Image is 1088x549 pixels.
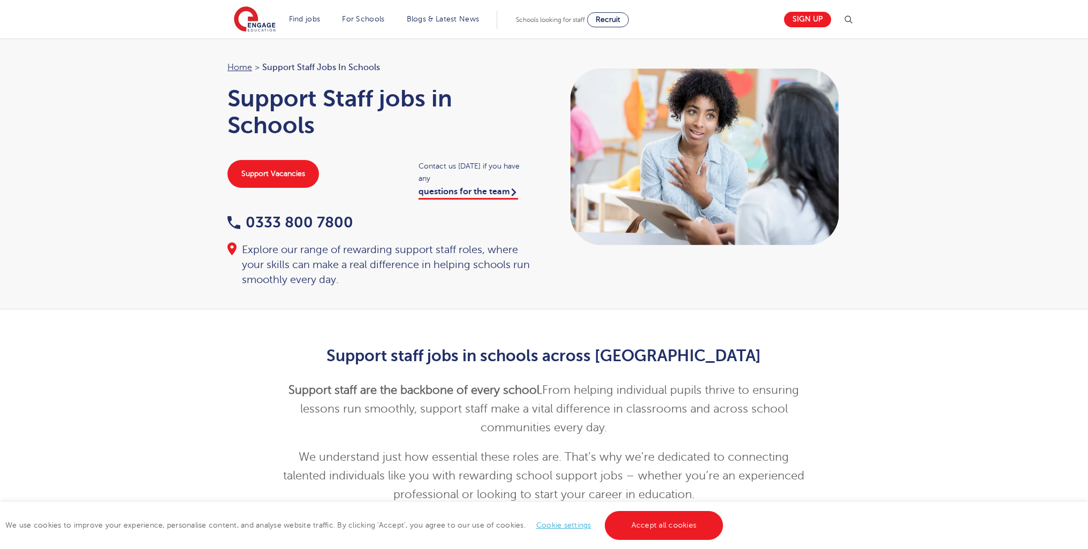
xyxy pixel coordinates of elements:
[227,214,353,231] a: 0333 800 7800
[784,12,831,27] a: Sign up
[262,60,380,74] span: Support Staff jobs in Schools
[288,384,542,396] strong: Support staff are the backbone of every school.
[419,187,518,200] a: questions for the team
[281,448,807,504] p: We understand just how essential these roles are. That’s why we’re dedicated to connecting talent...
[407,15,480,23] a: Blogs & Latest News
[227,85,534,139] h1: Support Staff jobs in Schools
[227,60,534,74] nav: breadcrumb
[289,15,321,23] a: Find jobs
[255,63,260,72] span: >
[596,16,620,24] span: Recruit
[536,521,591,529] a: Cookie settings
[419,160,534,185] span: Contact us [DATE] if you have any
[281,381,807,437] p: From helping individual pupils thrive to ensuring lessons run smoothly, support staff make a vita...
[227,242,534,287] div: Explore our range of rewarding support staff roles, where your skills can make a real difference ...
[516,16,585,24] span: Schools looking for staff
[587,12,629,27] a: Recruit
[326,347,761,365] strong: Support staff jobs in schools across [GEOGRAPHIC_DATA]
[342,15,384,23] a: For Schools
[227,63,252,72] a: Home
[605,511,724,540] a: Accept all cookies
[227,160,319,188] a: Support Vacancies
[5,521,726,529] span: We use cookies to improve your experience, personalise content, and analyse website traffic. By c...
[234,6,276,33] img: Engage Education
